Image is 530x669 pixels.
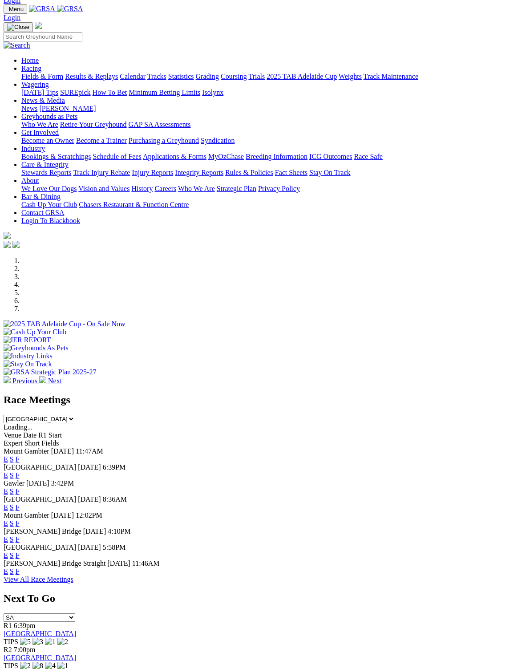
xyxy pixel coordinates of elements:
img: Close [7,24,29,31]
a: S [10,471,14,479]
a: Contact GRSA [21,209,64,216]
img: Stay On Track [4,360,52,368]
a: S [10,535,14,543]
span: Mount Gambier [4,511,49,519]
img: facebook.svg [4,241,11,248]
a: View All Race Meetings [4,576,73,583]
img: GRSA Strategic Plan 2025-27 [4,368,96,376]
input: Search [4,32,82,41]
img: Industry Links [4,352,53,360]
span: 6:39PM [103,463,126,471]
span: [GEOGRAPHIC_DATA] [4,463,76,471]
a: Track Injury Rebate [73,169,130,176]
a: Calendar [120,73,146,80]
button: Toggle navigation [4,22,33,32]
a: History [131,185,153,192]
a: Weights [339,73,362,80]
a: E [4,535,8,543]
h2: Next To Go [4,592,526,604]
span: R1 Start [38,431,62,439]
span: 8:36AM [103,495,127,503]
span: Short [24,439,40,447]
a: Isolynx [202,89,223,96]
span: Fields [41,439,59,447]
a: Statistics [168,73,194,80]
a: Rules & Policies [225,169,273,176]
a: News & Media [21,97,65,104]
a: Stay On Track [309,169,350,176]
a: Privacy Policy [258,185,300,192]
span: [DATE] [107,560,130,567]
a: Purchasing a Greyhound [129,137,199,144]
a: S [10,551,14,559]
a: SUREpick [60,89,90,96]
span: Mount Gambier [4,447,49,455]
img: 2025 TAB Adelaide Cup - On Sale Now [4,320,125,328]
a: F [16,455,20,463]
span: R1 [4,622,12,629]
img: logo-grsa-white.png [35,22,42,29]
span: Next [48,377,62,385]
a: E [4,519,8,527]
span: Gawler [4,479,24,487]
span: [DATE] [51,511,74,519]
img: chevron-right-pager-white.svg [39,376,46,383]
a: F [16,568,20,575]
span: [DATE] [83,527,106,535]
a: F [16,535,20,543]
div: Get Involved [21,137,526,145]
a: E [4,503,8,511]
a: Home [21,57,39,64]
a: Who We Are [178,185,215,192]
a: [GEOGRAPHIC_DATA] [4,654,76,661]
img: 3 [32,638,43,646]
span: [GEOGRAPHIC_DATA] [4,543,76,551]
a: MyOzChase [208,153,244,160]
a: S [10,503,14,511]
a: F [16,487,20,495]
a: S [10,568,14,575]
img: 2 [57,638,68,646]
div: Care & Integrity [21,169,526,177]
span: Date [23,431,36,439]
img: 1 [45,638,56,646]
a: E [4,551,8,559]
button: Toggle navigation [4,4,27,14]
a: Injury Reports [132,169,173,176]
a: Racing [21,65,41,72]
a: E [4,455,8,463]
img: twitter.svg [12,241,20,248]
span: Expert [4,439,23,447]
a: Integrity Reports [175,169,223,176]
a: GAP SA Assessments [129,121,191,128]
a: Vision and Values [78,185,129,192]
a: F [16,519,20,527]
a: Stewards Reports [21,169,71,176]
img: IER REPORT [4,336,51,344]
img: Greyhounds As Pets [4,344,69,352]
span: 11:46AM [132,560,160,567]
span: 11:47AM [76,447,103,455]
span: Venue [4,431,21,439]
a: Login To Blackbook [21,217,80,224]
a: Become a Trainer [76,137,127,144]
a: Grading [196,73,219,80]
a: Syndication [201,137,235,144]
a: S [10,455,14,463]
a: E [4,487,8,495]
div: Greyhounds as Pets [21,121,526,129]
a: Who We Are [21,121,58,128]
span: [DATE] [78,543,101,551]
a: Minimum Betting Limits [129,89,200,96]
a: Greyhounds as Pets [21,113,77,120]
span: [DATE] [51,447,74,455]
span: [DATE] [78,495,101,503]
span: 4:10PM [108,527,131,535]
img: GRSA [29,5,55,13]
div: Bar & Dining [21,201,526,209]
a: Industry [21,145,45,152]
span: 7:00pm [14,646,36,653]
a: News [21,105,37,112]
div: Racing [21,73,526,81]
a: [GEOGRAPHIC_DATA] [4,630,76,637]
